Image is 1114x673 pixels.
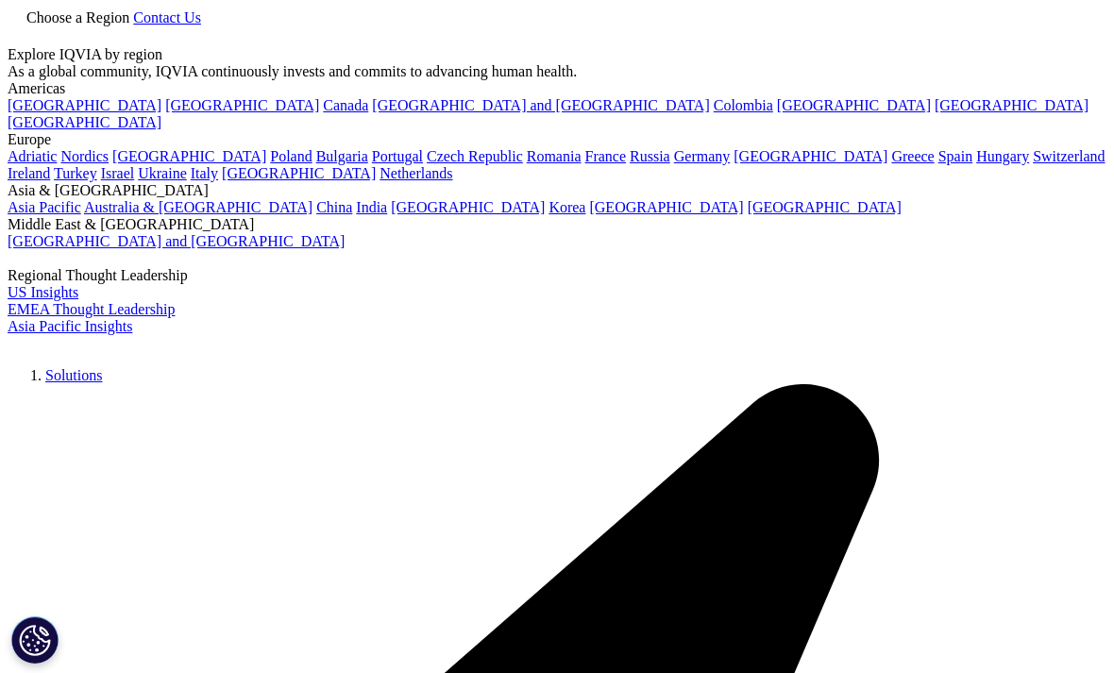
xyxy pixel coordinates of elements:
a: Czech Republic [427,148,523,164]
a: Poland [270,148,312,164]
a: [GEOGRAPHIC_DATA] [165,97,319,113]
a: Italy [191,165,218,181]
a: Solutions [45,367,102,383]
a: India [356,199,387,215]
a: Spain [938,148,972,164]
a: EMEA Thought Leadership [8,301,175,317]
a: Adriatic [8,148,57,164]
div: As a global community, IQVIA continuously invests and commits to advancing human health. [8,63,1106,80]
a: China [316,199,352,215]
div: Middle East & [GEOGRAPHIC_DATA] [8,216,1106,233]
a: [GEOGRAPHIC_DATA] [391,199,545,215]
a: Turkey [54,165,97,181]
a: Russia [630,148,670,164]
a: Netherlands [380,165,452,181]
a: Hungary [976,148,1029,164]
div: Europe [8,131,1106,148]
a: Canada [323,97,368,113]
a: US Insights [8,284,78,300]
div: Asia & [GEOGRAPHIC_DATA] [8,182,1106,199]
div: Regional Thought Leadership [8,267,1106,284]
a: [GEOGRAPHIC_DATA] [589,199,743,215]
a: [GEOGRAPHIC_DATA] [935,97,1089,113]
a: Greece [891,148,934,164]
a: Colombia [714,97,773,113]
a: Australia & [GEOGRAPHIC_DATA] [84,199,312,215]
a: Portugal [372,148,423,164]
a: Korea [549,199,585,215]
a: [GEOGRAPHIC_DATA] [777,97,931,113]
a: Israel [101,165,135,181]
a: Nordics [60,148,109,164]
button: Cookie Settings [11,616,59,664]
a: Germany [674,148,731,164]
a: France [585,148,627,164]
a: [GEOGRAPHIC_DATA] and [GEOGRAPHIC_DATA] [8,233,345,249]
a: Switzerland [1033,148,1105,164]
a: Asia Pacific Insights [8,318,132,334]
a: Ukraine [138,165,187,181]
a: [GEOGRAPHIC_DATA] [8,97,161,113]
div: Americas [8,80,1106,97]
a: [GEOGRAPHIC_DATA] and [GEOGRAPHIC_DATA] [372,97,709,113]
a: Contact Us [133,9,201,25]
a: [GEOGRAPHIC_DATA] [8,114,161,130]
a: [GEOGRAPHIC_DATA] [222,165,376,181]
a: Romania [527,148,582,164]
a: [GEOGRAPHIC_DATA] [112,148,266,164]
a: [GEOGRAPHIC_DATA] [734,148,887,164]
a: Ireland [8,165,50,181]
div: Explore IQVIA by region [8,46,1106,63]
a: Asia Pacific [8,199,81,215]
a: [GEOGRAPHIC_DATA] [748,199,902,215]
a: Bulgaria [316,148,368,164]
span: Choose a Region [26,9,129,25]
